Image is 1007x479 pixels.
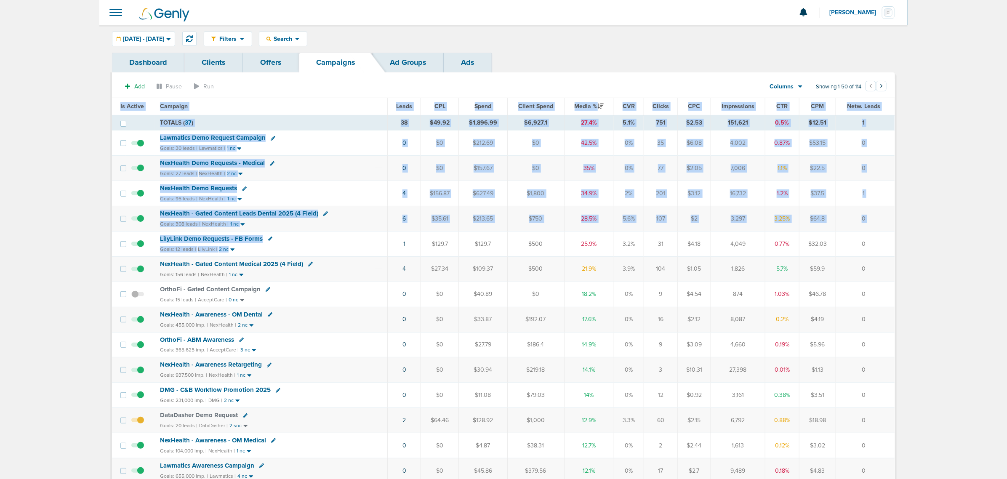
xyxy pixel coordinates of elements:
td: 77 [644,156,677,181]
td: 1.03% [765,282,799,307]
a: 1 [403,240,405,247]
small: Goals: 156 leads | [160,271,199,278]
a: Clients [184,53,243,72]
td: 14% [564,383,614,408]
span: CPM [811,103,824,110]
small: 1 nc [237,372,245,378]
td: 4,660 [711,332,765,357]
td: $64.8 [799,206,836,232]
td: $186.4 [507,332,564,357]
td: 201 [644,181,677,206]
td: 0 [836,433,895,458]
td: 21.9% [564,256,614,282]
small: NexHealth | [199,196,226,202]
span: DMG - C&B Workflow Promotion 2025 [160,386,271,394]
span: NexHealth - Awareness - OM Medical [160,436,266,444]
small: 1 nc [230,221,239,227]
td: 9 [644,332,677,357]
td: 12 [644,383,677,408]
td: 1,613 [711,433,765,458]
small: Goals: 104,000 imp. | [160,448,207,454]
small: NexHealth | [209,372,235,378]
td: 0.77% [765,231,799,256]
small: 0 nc [229,297,238,303]
td: $750 [507,206,564,232]
a: 0 [402,442,406,449]
td: 18.2% [564,282,614,307]
small: Goals: 455,000 imp. | [160,322,208,328]
span: NexHealth - Awareness Retargeting [160,361,262,368]
td: 35% [564,156,614,181]
button: Go to next page [876,81,887,91]
td: $0 [421,383,459,408]
td: 0% [614,156,644,181]
small: 1 nc [229,271,237,278]
span: DataDasher Demo Request [160,411,238,419]
td: 8,087 [711,307,765,332]
span: Lawmatics Demo Request Campaign [160,134,266,141]
td: 17.6% [564,307,614,332]
td: $128.92 [459,408,507,433]
td: $0 [507,130,564,156]
td: $109.37 [459,256,507,282]
small: 1 nc [227,145,235,152]
td: 751 [644,115,677,130]
td: $0 [421,130,459,156]
td: 0% [614,332,644,357]
td: 9 [644,282,677,307]
td: 0% [614,307,644,332]
td: $35.61 [421,206,459,232]
td: 104 [644,256,677,282]
td: $0 [507,156,564,181]
td: $2.05 [678,156,711,181]
td: 27.4% [564,115,614,130]
td: 5.1% [614,115,644,130]
td: 1.2% [765,181,799,206]
a: 6 [402,215,406,222]
span: CVR [623,103,635,110]
td: 0.19% [765,332,799,357]
td: 0.01% [765,357,799,383]
small: Goals: 27 leads | [160,170,197,177]
a: 4 [402,190,406,197]
td: $59.9 [799,256,836,282]
td: 0% [614,433,644,458]
td: 0 [836,156,895,181]
td: 0.5% [765,115,799,130]
small: 2 nc [238,322,248,328]
a: 0 [402,341,406,348]
td: $0 [421,332,459,357]
img: Genly [139,8,189,21]
td: $4.54 [678,282,711,307]
td: $1.13 [799,357,836,383]
a: Ads [444,53,492,72]
td: 27,398 [711,357,765,383]
td: 31 [644,231,677,256]
td: 0 [836,256,895,282]
td: $2.12 [678,307,711,332]
span: Impressions [722,103,754,110]
td: 874 [711,282,765,307]
td: $0 [507,282,564,307]
td: 42.5% [564,130,614,156]
td: $3.09 [678,332,711,357]
td: 0 [836,231,895,256]
td: $46.78 [799,282,836,307]
td: 35 [644,130,677,156]
td: $37.5 [799,181,836,206]
td: $79.03 [507,383,564,408]
td: $38.31 [507,433,564,458]
small: Goals: 365,625 imp. | [160,347,208,353]
td: 34.9% [564,181,614,206]
small: Goals: 12 leads | [160,246,196,253]
span: Leads [396,103,412,110]
small: DMG | [208,397,222,403]
td: 1 [836,181,895,206]
small: Goals: 231,000 imp. | [160,397,207,404]
td: $5.96 [799,332,836,357]
td: $27.34 [421,256,459,282]
small: DataDasher | [199,423,228,428]
span: [PERSON_NAME] [829,10,882,16]
td: 2% [614,181,644,206]
a: 0 [402,139,406,146]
